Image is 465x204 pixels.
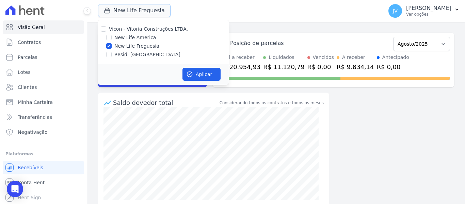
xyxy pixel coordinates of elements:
span: Transferências [18,114,52,121]
div: Saldo devedor total [113,98,218,107]
a: Negativação [3,125,84,139]
div: R$ 0,00 [307,62,334,72]
label: Vicon - Vitoria Construções LTDA. [109,26,188,32]
a: Clientes [3,80,84,94]
a: Transferências [3,110,84,124]
div: Plataformas [5,150,81,158]
p: Ver opções [406,12,451,17]
a: Recebíveis [3,161,84,174]
label: New Life Freguesia [114,43,159,50]
span: Negativação [18,129,48,136]
span: Lotes [18,69,31,76]
a: Lotes [3,65,84,79]
div: R$ 9.834,14 [337,62,374,72]
span: Minha Carteira [18,99,53,106]
div: R$ 20.954,93 [219,62,260,72]
button: Aplicar [182,68,221,81]
a: Minha Carteira [3,95,84,109]
a: Parcelas [3,50,84,64]
a: Visão Geral [3,20,84,34]
a: Conta Hent [3,176,84,189]
label: New Life America [114,34,156,41]
span: Recebíveis [18,164,43,171]
div: Considerando todos os contratos e todos os meses [220,100,324,106]
p: [PERSON_NAME] [406,5,451,12]
div: R$ 11.120,79 [263,62,304,72]
div: Open Intercom Messenger [7,181,23,197]
span: JV [393,9,398,13]
span: Conta Hent [18,179,45,186]
span: Visão Geral [18,24,45,31]
div: Posição de parcelas [230,39,284,47]
span: Contratos [18,39,41,46]
div: Antecipado [382,54,409,61]
span: Clientes [18,84,37,91]
a: Contratos [3,35,84,49]
button: New Life Freguesia [98,4,171,17]
span: Parcelas [18,54,37,61]
div: R$ 0,00 [377,62,409,72]
label: Resid. [GEOGRAPHIC_DATA] [114,51,180,58]
div: A receber [342,54,365,61]
div: Vencidos [313,54,334,61]
button: JV [PERSON_NAME] Ver opções [383,1,465,20]
div: Total a receber [219,54,260,61]
div: Liquidados [269,54,294,61]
